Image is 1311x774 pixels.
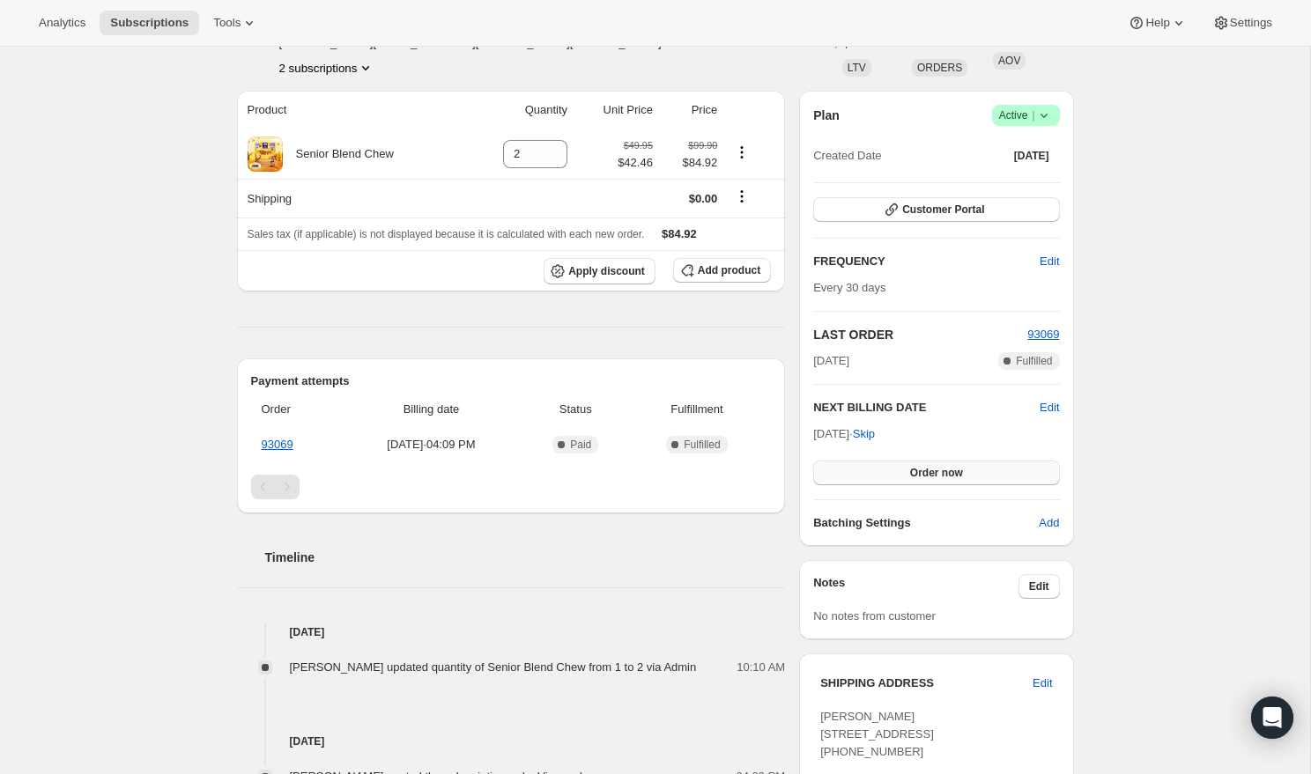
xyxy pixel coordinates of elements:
[1028,509,1070,537] button: Add
[279,59,375,77] button: Product actions
[573,91,658,129] th: Unit Price
[237,733,786,750] h4: [DATE]
[1022,669,1063,697] button: Edit
[848,62,866,74] span: LTV
[1251,697,1293,739] div: Open Intercom Messenger
[529,401,623,418] span: Status
[813,352,849,370] span: [DATE]
[251,372,772,390] h2: Payment attempts
[618,154,653,172] span: $42.46
[813,281,885,294] span: Every 30 days
[813,574,1018,599] h3: Notes
[1016,354,1052,368] span: Fulfilled
[820,674,1033,692] h3: SHIPPING ADDRESS
[999,107,1053,124] span: Active
[698,263,760,277] span: Add product
[813,197,1059,222] button: Customer Portal
[813,326,1027,343] h2: LAST ORDER
[813,609,936,623] span: No notes from customer
[813,147,881,165] span: Created Date
[820,710,934,758] span: [PERSON_NAME] [STREET_ADDRESS] [PHONE_NUMBER]
[633,401,760,418] span: Fulfillment
[1040,253,1059,270] span: Edit
[237,623,786,641] h4: [DATE]
[203,11,269,35] button: Tools
[213,16,241,30] span: Tools
[1145,16,1169,30] span: Help
[570,438,591,452] span: Paid
[1029,579,1049,593] span: Edit
[813,514,1039,532] h6: Batching Settings
[248,228,645,240] span: Sales tax (if applicable) is not displayed because it is calculated with each new order.
[813,253,1040,270] h2: FREQUENCY
[853,425,875,443] span: Skip
[842,420,885,448] button: Skip
[251,475,772,499] nav: Pagination
[813,427,875,440] span: [DATE] ·
[283,145,394,163] div: Senior Blend Chew
[1027,326,1059,343] button: 93069
[663,154,717,172] span: $84.92
[684,438,720,452] span: Fulfilled
[998,55,1020,67] span: AOV
[1004,144,1060,168] button: [DATE]
[688,140,717,151] small: $99.90
[544,258,655,284] button: Apply discount
[917,62,962,74] span: ORDERS
[689,192,718,205] span: $0.00
[1033,674,1052,692] span: Edit
[1032,108,1034,122] span: |
[737,659,785,676] span: 10:10 AM
[902,203,984,217] span: Customer Portal
[1039,514,1059,532] span: Add
[265,549,786,566] h2: Timeline
[813,107,840,124] h2: Plan
[344,436,518,453] span: [DATE] · 04:09 PM
[262,438,293,451] a: 93069
[1014,149,1049,163] span: [DATE]
[1202,11,1283,35] button: Settings
[1230,16,1272,30] span: Settings
[248,136,283,172] img: product img
[910,466,963,480] span: Order now
[813,461,1059,485] button: Order now
[1117,11,1197,35] button: Help
[673,258,771,283] button: Add product
[813,399,1040,416] h2: NEXT BILLING DATE
[662,227,697,240] span: $84.92
[237,91,467,129] th: Product
[1040,399,1059,416] button: Edit
[110,16,189,30] span: Subscriptions
[658,91,722,129] th: Price
[568,264,645,278] span: Apply discount
[290,660,697,674] span: [PERSON_NAME] updated quantity of Senior Blend Chew from 1 to 2 via Admin
[39,16,85,30] span: Analytics
[467,91,573,129] th: Quantity
[1029,247,1070,276] button: Edit
[237,179,467,217] th: Shipping
[344,401,518,418] span: Billing date
[251,390,340,429] th: Order
[28,11,96,35] button: Analytics
[100,11,199,35] button: Subscriptions
[624,140,653,151] small: $49.95
[1018,574,1060,599] button: Edit
[1027,328,1059,341] a: 93069
[728,143,756,162] button: Product actions
[728,187,756,206] button: Shipping actions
